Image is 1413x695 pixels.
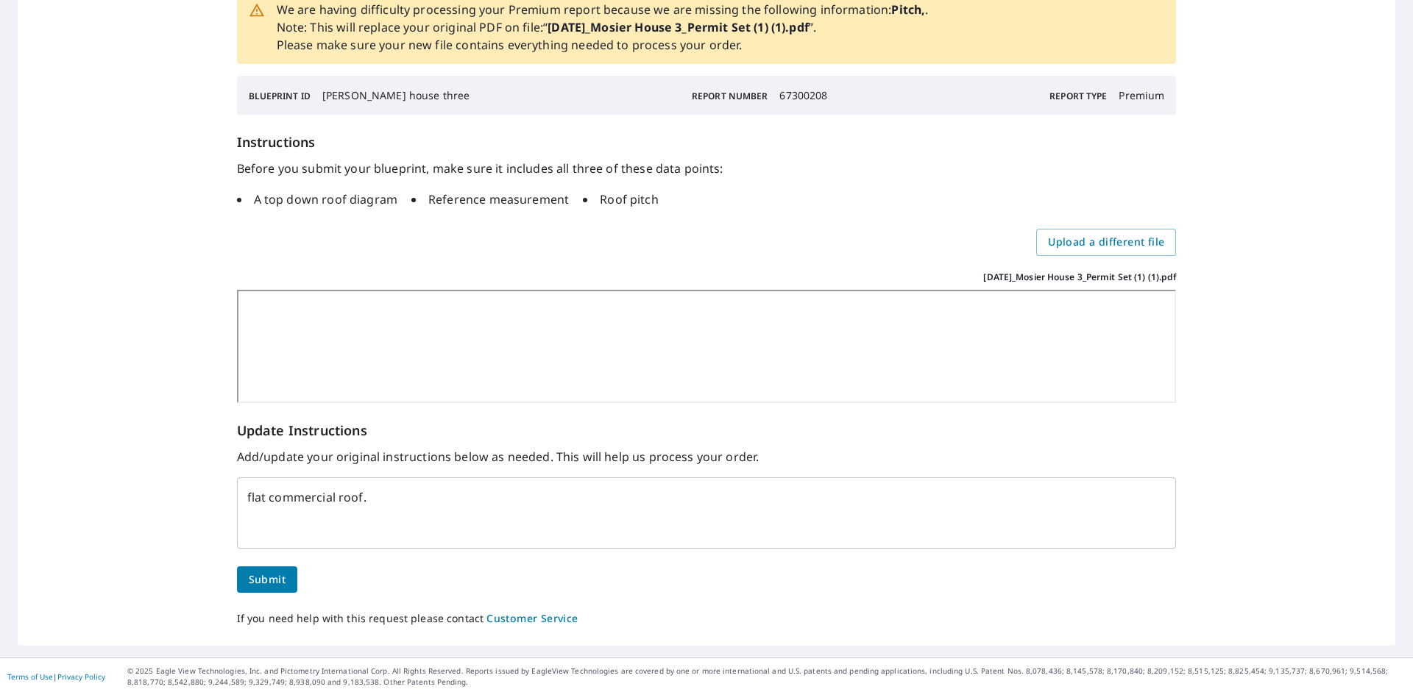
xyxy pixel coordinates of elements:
strong: Pitch, [891,1,925,18]
p: Add/update your original instructions below as needed. This will help us process your order. [237,448,1177,466]
textarea: flat commercial roof. [247,491,1166,535]
li: Roof pitch [583,190,659,208]
p: [PERSON_NAME] house three [322,88,470,103]
p: Premium [1119,88,1164,103]
p: Update Instructions [237,421,1177,441]
li: Reference measurement [411,190,569,208]
button: Customer Service [486,610,578,628]
h6: Instructions [237,132,1177,152]
p: Report Type [1049,90,1107,103]
label: Upload a different file [1036,229,1176,256]
p: Before you submit your blueprint, make sure it includes all three of these data points: [237,160,1177,177]
iframe: 3.8.2025_Mosier House 3_Permit Set (1) (1).pdf [237,290,1177,403]
strong: [DATE]_Mosier House 3_Permit Set (1) (1).pdf [548,19,809,35]
p: © 2025 Eagle View Technologies, Inc. and Pictometry International Corp. All Rights Reserved. Repo... [127,666,1406,688]
p: 67300208 [779,88,827,103]
span: Upload a different file [1048,233,1164,252]
p: We are having difficulty processing your Premium report because we are missing the following info... [277,1,929,54]
li: A top down roof diagram [237,190,397,208]
a: Privacy Policy [57,671,105,682]
span: Submit [249,571,286,589]
p: If you need help with this request please contact [237,610,1177,628]
a: Terms of Use [7,671,53,682]
p: [DATE]_Mosier House 3_Permit Set (1) (1).pdf [983,271,1176,284]
p: | [7,672,105,681]
p: Blueprint ID [249,90,311,103]
p: Report Number [692,90,768,103]
button: Submit [237,566,297,594]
